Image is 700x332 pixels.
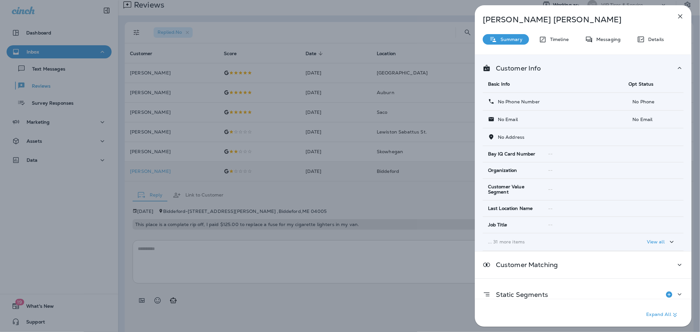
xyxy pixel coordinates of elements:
p: Messaging [593,37,621,42]
button: Add to Static Segment [663,288,676,301]
span: Basic Info [488,81,510,87]
p: [PERSON_NAME] [PERSON_NAME] [483,15,662,24]
p: Static Segments [491,292,548,297]
span: Bay IQ Card Number [488,151,536,157]
span: Organization [488,168,517,173]
button: View all [644,236,678,248]
p: No Email [628,117,678,122]
p: Timeline [547,37,569,42]
span: Job Title [488,222,507,228]
p: Customer Info [491,66,541,71]
p: No Phone Number [495,99,540,104]
p: View all [647,239,665,244]
button: Expand All [644,309,682,321]
p: Summary [497,37,522,42]
p: No Phone [628,99,678,104]
span: Last Location Name [488,206,533,211]
span: -- [548,222,553,228]
p: Customer Matching [491,262,558,267]
span: -- [548,206,553,212]
span: -- [548,167,553,173]
span: Opt Status [628,81,653,87]
span: -- [548,151,553,157]
p: Details [645,37,664,42]
span: -- [548,186,553,192]
p: ... 31 more items [488,239,618,244]
p: No Email [495,117,518,122]
p: Expand All [647,311,679,319]
span: Customer Value Segment [488,184,538,195]
p: No Address [495,135,524,140]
